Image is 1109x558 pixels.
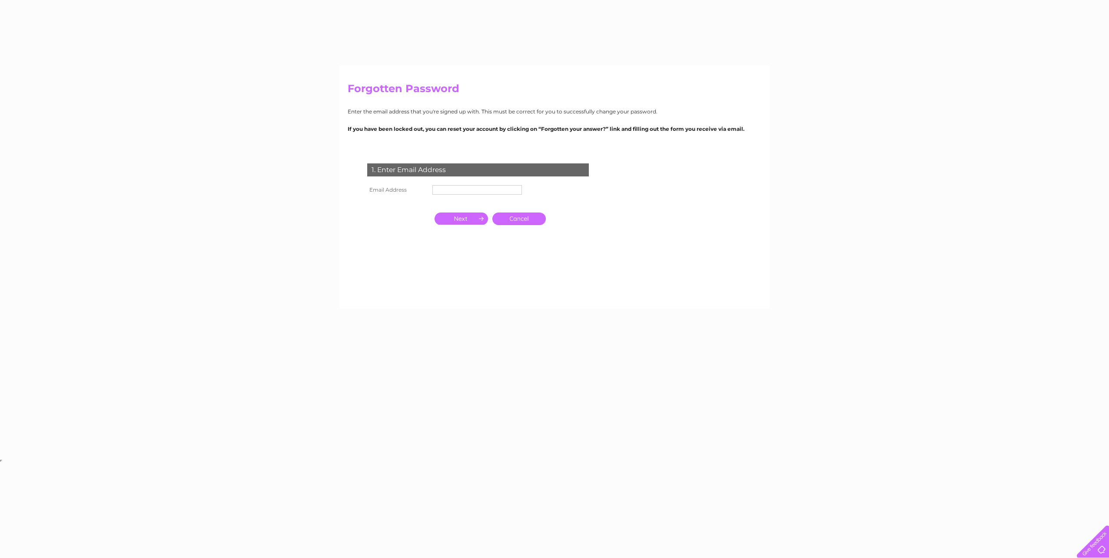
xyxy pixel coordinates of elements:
[348,107,761,116] p: Enter the email address that you're signed up with. This must be correct for you to successfully ...
[348,125,761,133] p: If you have been locked out, you can reset your account by clicking on “Forgotten your answer?” l...
[367,163,589,176] div: 1. Enter Email Address
[348,83,761,99] h2: Forgotten Password
[492,213,546,225] a: Cancel
[365,183,430,197] th: Email Address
